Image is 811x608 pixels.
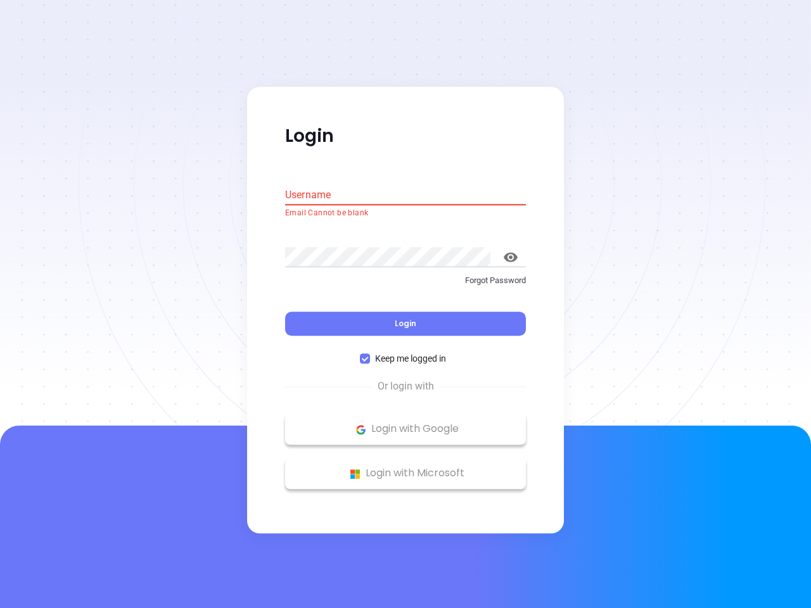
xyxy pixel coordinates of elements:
p: Forgot Password [285,274,526,287]
p: Login with Google [291,420,520,439]
a: Forgot Password [285,274,526,297]
button: Login [285,312,526,336]
button: toggle password visibility [495,242,526,272]
p: Email Cannot be blank [285,207,526,220]
p: Login with Microsoft [291,464,520,483]
button: Google Logo Login with Google [285,414,526,445]
img: Microsoft Logo [347,466,363,482]
span: Login [395,319,416,329]
button: Microsoft Logo Login with Microsoft [285,458,526,490]
p: Login [285,125,526,148]
img: Google Logo [353,422,369,438]
span: Keep me logged in [370,352,451,366]
span: Or login with [371,379,440,395]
